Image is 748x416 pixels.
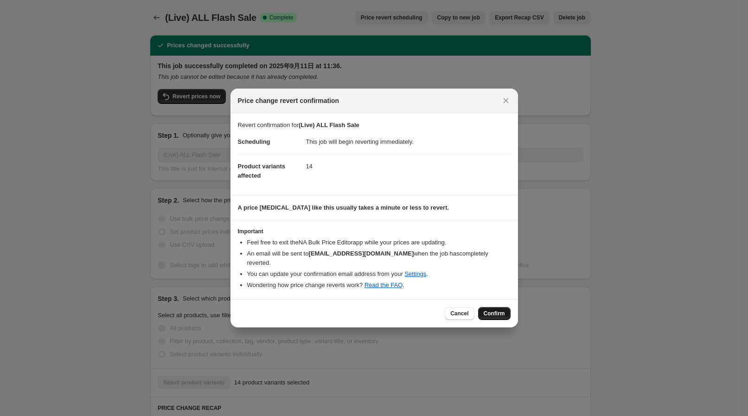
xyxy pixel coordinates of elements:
button: Cancel [445,307,474,320]
li: Feel free to exit the NA Bulk Price Editor app while your prices are updating. [247,238,511,247]
h3: Important [238,228,511,235]
b: (Live) ALL Flash Sale [299,122,359,128]
li: Wondering how price change reverts work? . [247,281,511,290]
span: Price change revert confirmation [238,96,339,105]
span: Cancel [450,310,468,317]
a: Settings [404,270,426,277]
li: An email will be sent to when the job has completely reverted . [247,249,511,268]
button: Close [499,94,512,107]
b: A price [MEDICAL_DATA] like this usually takes a minute or less to revert. [238,204,449,211]
span: Product variants affected [238,163,286,179]
p: Revert confirmation for [238,121,511,130]
a: Read the FAQ [364,282,403,288]
li: You can update your confirmation email address from your . [247,269,511,279]
b: [EMAIL_ADDRESS][DOMAIN_NAME] [308,250,414,257]
dd: 14 [306,154,511,179]
span: Scheduling [238,138,270,145]
span: Confirm [484,310,505,317]
dd: This job will begin reverting immediately. [306,130,511,154]
button: Confirm [478,307,511,320]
